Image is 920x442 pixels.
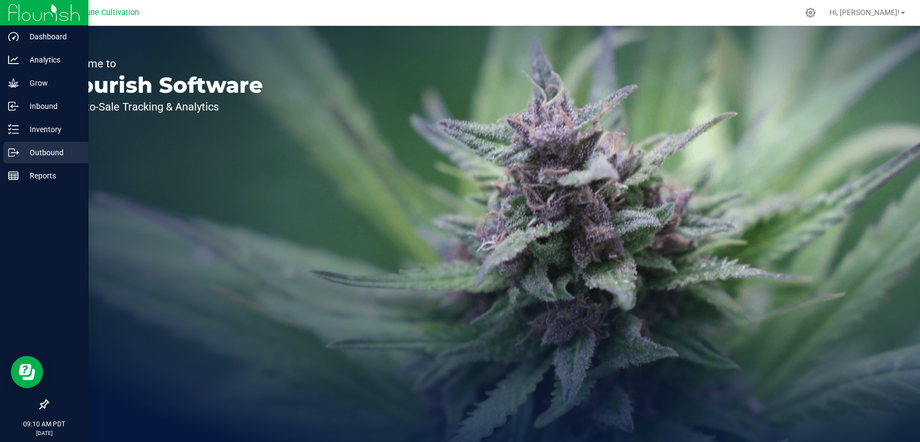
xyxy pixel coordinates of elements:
inline-svg: Inbound [8,101,19,112]
p: Analytics [19,53,84,66]
p: 09:10 AM PDT [5,419,84,429]
p: Reports [19,169,84,182]
span: Dune Cultivation [81,8,139,17]
p: Dashboard [19,30,84,43]
inline-svg: Dashboard [8,31,19,42]
span: Hi, [PERSON_NAME]! [829,8,900,17]
inline-svg: Inventory [8,124,19,135]
inline-svg: Analytics [8,54,19,65]
p: Grow [19,77,84,89]
iframe: Resource center [11,356,43,388]
p: Welcome to [58,58,263,69]
div: Manage settings [804,8,817,18]
p: Inbound [19,100,84,113]
p: [DATE] [5,429,84,437]
p: Inventory [19,123,84,136]
p: Seed-to-Sale Tracking & Analytics [58,101,263,112]
p: Flourish Software [58,74,263,96]
p: Outbound [19,146,84,159]
inline-svg: Grow [8,78,19,88]
inline-svg: Outbound [8,147,19,158]
inline-svg: Reports [8,170,19,181]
